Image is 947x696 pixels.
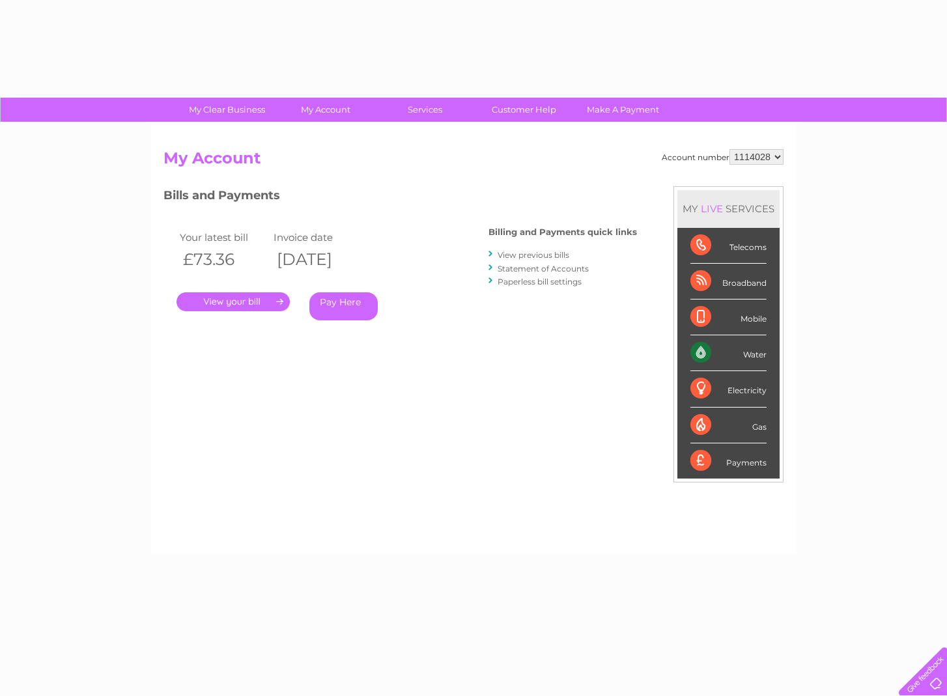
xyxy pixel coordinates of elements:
div: Broadband [690,264,767,299]
a: Paperless bill settings [498,277,582,286]
a: Services [371,98,479,122]
div: LIVE [698,202,726,215]
th: [DATE] [270,246,364,273]
td: Invoice date [270,229,364,246]
div: Account number [662,149,784,165]
h2: My Account [163,149,784,174]
div: Electricity [690,371,767,407]
a: Pay Here [309,292,378,320]
div: Gas [690,408,767,443]
td: Your latest bill [177,229,270,246]
a: . [177,292,290,311]
th: £73.36 [177,246,270,273]
div: MY SERVICES [677,190,780,227]
h3: Bills and Payments [163,186,637,209]
h4: Billing and Payments quick links [488,227,637,237]
a: Customer Help [470,98,578,122]
div: Payments [690,443,767,479]
div: Water [690,335,767,371]
div: Mobile [690,299,767,335]
a: Make A Payment [569,98,677,122]
div: Telecoms [690,228,767,264]
a: My Clear Business [173,98,281,122]
a: Statement of Accounts [498,264,589,273]
a: View previous bills [498,250,569,260]
a: My Account [272,98,380,122]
